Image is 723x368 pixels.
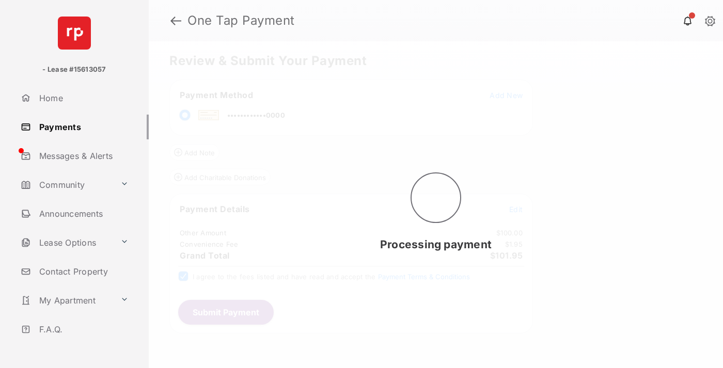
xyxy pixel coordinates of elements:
a: Home [17,86,149,110]
a: F.A.Q. [17,317,149,342]
a: Announcements [17,201,149,226]
img: svg+xml;base64,PHN2ZyB4bWxucz0iaHR0cDovL3d3dy53My5vcmcvMjAwMC9zdmciIHdpZHRoPSI2NCIgaGVpZ2h0PSI2NC... [58,17,91,50]
a: Lease Options [17,230,116,255]
a: Community [17,172,116,197]
p: - Lease #15613057 [42,65,106,75]
span: Processing payment [380,238,492,251]
a: My Apartment [17,288,116,313]
a: Payments [17,115,149,139]
strong: One Tap Payment [187,14,295,27]
a: Contact Property [17,259,149,284]
a: Messages & Alerts [17,143,149,168]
